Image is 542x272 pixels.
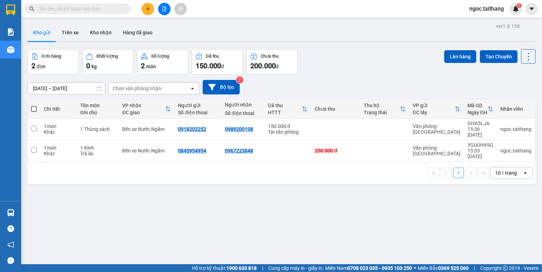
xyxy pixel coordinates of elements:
[178,103,218,108] div: Người gửi
[141,62,145,70] span: 2
[413,145,460,156] div: Văn phòng [GEOGRAPHIC_DATA]
[151,54,169,59] div: Số lượng
[518,3,520,8] span: 1
[28,83,105,94] input: Select a date range.
[500,148,531,154] div: ngoc.taithang
[119,100,174,118] th: Toggle SortBy
[438,265,469,271] strong: 0369 525 060
[268,103,302,108] div: Đã thu
[261,54,279,59] div: Chưa thu
[80,126,115,132] div: 1 Thùng sách
[178,110,218,115] div: Số điện thoại
[418,264,469,272] span: Miền Bắc
[178,6,183,11] span: aim
[225,102,261,108] div: Người nhận
[467,148,493,159] div: 15:33 [DATE]
[44,145,73,151] div: 1 món
[529,6,535,12] span: caret-down
[122,126,171,132] div: Bến xe Nước Ngầm
[496,22,520,30] div: ver 1.8.138
[192,49,243,75] button: Đã thu150.000đ
[80,103,115,108] div: Tên món
[80,110,115,115] div: Ghi chú
[84,24,117,41] button: Kho nhận
[315,106,357,112] div: Chưa thu
[178,126,206,132] div: 0918202252
[225,126,253,132] div: 0989200108
[7,28,14,36] img: solution-icon
[42,54,61,59] div: Đơn hàng
[196,62,221,70] span: 150.000
[137,49,188,75] button: Số lượng2món
[82,49,133,75] button: Khối lượng0kg
[467,142,493,148] div: YGUUHX9Q
[56,24,84,41] button: Trên xe
[360,100,409,118] th: Toggle SortBy
[444,50,476,63] button: Lên hàng
[192,264,257,272] span: Hỗ trợ kỹ thuật:
[117,24,158,41] button: Hàng đã giao
[31,62,35,70] span: 2
[44,129,73,135] div: Khác
[91,64,97,69] span: kg
[158,3,171,15] button: file-add
[80,151,115,156] div: Trả lại
[503,266,508,271] span: copyright
[523,170,528,176] svg: open
[39,5,122,13] input: Tìm tên, số ĐT hoặc mã đơn
[264,100,311,118] th: Toggle SortBy
[174,3,187,15] button: aim
[268,110,302,115] div: HTTT
[44,123,73,129] div: 1 món
[122,110,165,115] div: ĐC giao
[7,241,14,248] span: notification
[464,4,510,13] span: ngoc.taithang
[276,64,279,69] span: đ
[464,100,497,118] th: Toggle SortBy
[190,86,195,91] svg: open
[225,148,253,154] div: 0967223848
[500,106,531,112] div: Nhân viên
[86,62,90,70] span: 0
[37,64,46,69] span: đơn
[44,106,73,112] div: Chi tiết
[250,62,276,70] span: 200.000
[226,265,257,271] strong: 1900 633 818
[474,264,475,272] span: |
[29,6,34,11] span: search
[315,148,357,154] div: 200.000 đ
[113,85,161,92] div: Chọn văn phòng nhận
[225,110,261,116] div: Số điện thoại
[413,103,455,108] div: VP gửi
[525,3,538,15] button: caret-down
[409,100,464,118] th: Toggle SortBy
[262,264,263,272] span: |
[500,126,531,132] div: ngoc.taithang
[80,145,115,151] div: 1 Kinh
[146,64,156,69] span: món
[347,265,412,271] strong: 0708 023 035 - 0935 103 250
[364,103,400,108] div: Thu hộ
[122,103,165,108] div: VP nhận
[325,264,412,272] span: Miền Nam
[268,264,323,272] span: Cung cấp máy in - giấy in:
[44,151,73,156] div: Khác
[268,123,308,129] div: 150.000 đ
[142,3,154,15] button: plus
[96,54,118,59] div: Khối lượng
[7,209,14,216] img: warehouse-icon
[122,148,171,154] div: Bến xe Nước Ngầm
[467,126,493,138] div: 15:36 [DATE]
[162,6,167,11] span: file-add
[28,24,56,41] button: Kho gửi
[414,267,416,270] span: ⚪️
[178,148,206,154] div: 0845954954
[467,121,493,126] div: DIYA5LJA
[28,49,79,75] button: Đơn hàng2đơn
[246,49,298,75] button: Chưa thu200.000đ
[7,46,14,53] img: warehouse-icon
[221,64,224,69] span: đ
[145,6,150,11] span: plus
[495,169,517,176] div: 10 / trang
[467,110,488,115] div: Ngày ĐH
